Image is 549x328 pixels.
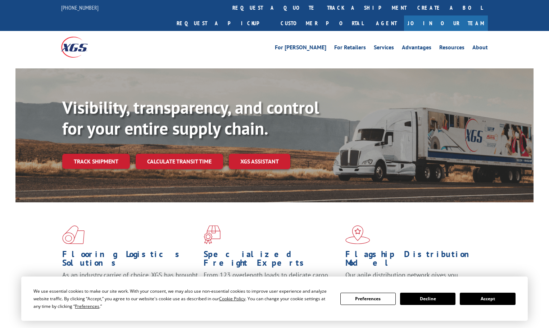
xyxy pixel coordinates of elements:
[402,45,431,53] a: Advantages
[21,277,528,321] div: Cookie Consent Prompt
[75,303,99,309] span: Preferences
[219,296,245,302] span: Cookie Policy
[400,293,455,305] button: Decline
[439,45,464,53] a: Resources
[171,15,275,31] a: Request a pickup
[204,250,340,271] h1: Specialized Freight Experts
[33,287,331,310] div: We use essential cookies to make our site work. With your consent, we may also use non-essential ...
[374,45,394,53] a: Services
[340,293,396,305] button: Preferences
[62,96,319,139] b: Visibility, transparency, and control for your entire supply chain.
[62,250,198,271] h1: Flooring Logistics Solutions
[62,154,130,169] a: Track shipment
[369,15,404,31] a: Agent
[334,45,366,53] a: For Retailers
[62,271,198,296] span: As an industry carrier of choice, XGS has brought innovation and dedication to flooring logistics...
[472,45,488,53] a: About
[345,271,478,288] span: Our agile distribution network gives you nationwide inventory management on demand.
[136,154,223,169] a: Calculate transit time
[204,271,340,303] p: From 123 overlength loads to delicate cargo, our experienced staff knows the best way to move you...
[61,4,99,11] a: [PHONE_NUMBER]
[345,250,481,271] h1: Flagship Distribution Model
[460,293,515,305] button: Accept
[404,15,488,31] a: Join Our Team
[345,225,370,244] img: xgs-icon-flagship-distribution-model-red
[62,225,85,244] img: xgs-icon-total-supply-chain-intelligence-red
[204,225,221,244] img: xgs-icon-focused-on-flooring-red
[229,154,290,169] a: XGS ASSISTANT
[275,45,326,53] a: For [PERSON_NAME]
[275,15,369,31] a: Customer Portal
